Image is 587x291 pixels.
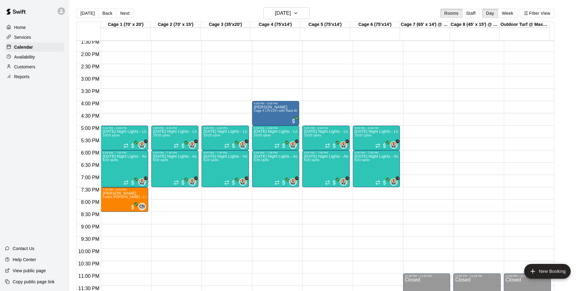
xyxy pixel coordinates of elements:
[245,139,248,143] span: +2
[224,143,229,148] span: Recurring event
[79,212,101,217] span: 8:30 PM
[302,126,349,150] div: 5:00 PM – 6:00 PM: Friday Night Lights - Live at-bats hitting class - Ages 8-11
[240,179,246,185] img: Derelle Owens
[79,224,101,229] span: 9:00 PM
[355,127,398,130] div: 5:00 PM – 6:00 PM
[130,143,136,149] span: All customers have paid
[201,22,251,28] div: Cage 3 (35'x20')
[124,180,128,185] span: Recurring event
[101,187,148,212] div: 7:30 PM – 8:30 PM: David Montes De Oca
[325,180,330,185] span: Recurring event
[520,9,554,18] button: Filter View
[5,42,64,52] a: Calendar
[331,180,337,186] span: All customers have paid
[405,274,448,277] div: 11:00 PM – 11:59 PM
[455,274,499,277] div: 11:00 PM – 11:59 PM
[14,64,35,70] p: Customers
[79,200,101,205] span: 8:00 PM
[498,9,517,18] button: Week
[381,180,388,186] span: All customers have paid
[14,54,35,60] p: Availability
[79,236,101,242] span: 9:30 PM
[289,178,297,186] div: Derelle Owens
[13,268,46,274] p: View public page
[290,142,296,148] img: Derelle Owens
[202,150,249,187] div: 6:00 PM – 7:30 PM: Friday Night Lights - Advanced Hitting Group & Tournament Prep (Live ABs) - Ag...
[139,179,145,185] img: Derelle Owens
[103,127,146,130] div: 5:00 PM – 6:00 PM
[275,143,279,148] span: Recurring event
[189,179,195,185] img: Derelle Owens
[300,22,350,28] div: Cage 5 (75'x14')
[79,101,101,106] span: 4:00 PM
[292,141,297,149] span: Derelle Owens & 2 others
[101,150,148,187] div: 6:00 PM – 7:30 PM: Friday Night Lights - Advanced Hitting Group & Tournament Prep (Live ABs) - Ag...
[79,163,101,168] span: 6:30 PM
[224,180,229,185] span: Recurring event
[353,126,400,150] div: 5:00 PM – 6:00 PM: Friday Night Lights - Live at-bats hitting class - Ages 8-11
[138,203,146,210] div: Cody Nguyen
[144,139,148,143] span: +2
[302,150,349,187] div: 6:00 PM – 7:30 PM: Friday Night Lights - Advanced Hitting Group & Tournament Prep (Live ABs) - Ag...
[138,178,146,186] div: Derelle Owens
[13,279,55,285] p: Copy public page link
[295,139,299,143] span: +2
[203,127,247,130] div: 5:00 PM – 6:00 PM
[281,143,287,149] span: All customers have paid
[203,151,247,154] div: 6:00 PM – 7:30 PM
[79,175,101,180] span: 7:00 PM
[130,180,136,186] span: All customers have paid
[77,273,101,279] span: 11:00 PM
[230,143,237,149] span: All customers have paid
[245,176,248,180] span: +2
[289,141,297,149] div: Derelle Owens
[153,127,197,130] div: 5:00 PM – 6:00 PM
[381,143,388,149] span: All customers have paid
[153,151,197,154] div: 6:00 PM – 7:30 PM
[151,126,198,150] div: 5:00 PM – 6:00 PM: Friday Night Lights - Live at-bats hitting class - Ages 8-11
[391,179,397,185] img: Derelle Owens
[331,143,337,149] span: All customers have paid
[375,180,380,185] span: Recurring event
[355,151,398,154] div: 6:00 PM – 7:30 PM
[101,126,148,150] div: 5:00 PM – 6:00 PM: Friday Night Lights - Live at-bats hitting class - Ages 8-11
[124,143,128,148] span: Recurring event
[13,257,36,263] p: Help Center
[14,44,33,50] p: Calendar
[79,52,101,57] span: 2:00 PM
[189,178,196,186] div: Derelle Owens
[252,101,299,126] div: 4:00 PM – 5:00 PM: Jeff Meek
[254,151,297,154] div: 6:00 PM – 7:30 PM
[116,9,133,18] button: Next
[295,176,299,180] span: +2
[139,142,145,148] img: Derelle Owens
[263,7,310,19] button: [DATE]
[393,178,397,186] span: Derelle Owens & 2 others
[304,127,348,130] div: 5:00 PM – 6:00 PM
[292,178,297,186] span: Derelle Owens & 2 others
[103,195,153,199] span: Coach [PERSON_NAME] - 1 Hour
[203,134,220,137] span: 10/20 spots filled
[103,158,118,162] span: 6/20 spots filled
[499,22,549,28] div: Outdoor Turf @ Mashlab Leander
[5,23,64,32] a: Home
[482,9,498,18] button: Day
[153,134,170,137] span: 10/20 spots filled
[130,204,136,210] span: All customers have paid
[345,176,349,180] span: +2
[304,134,321,137] span: 10/20 spots filled
[79,39,101,45] span: 1:30 PM
[353,150,400,187] div: 6:00 PM – 7:30 PM: Friday Night Lights - Advanced Hitting Group & Tournament Prep (Live ABs) - Ag...
[180,143,186,149] span: All customers have paid
[14,74,30,80] p: Reports
[450,22,500,28] div: Cage 8 (45' x 15') @ Mashlab Leander
[79,150,101,156] span: 6:00 PM
[98,9,116,18] button: Back
[194,176,198,180] span: +2
[189,142,195,148] img: Derelle Owens
[79,138,101,143] span: 5:30 PM
[375,143,380,148] span: Recurring event
[79,113,101,119] span: 4:30 PM
[239,141,247,149] div: Derelle Owens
